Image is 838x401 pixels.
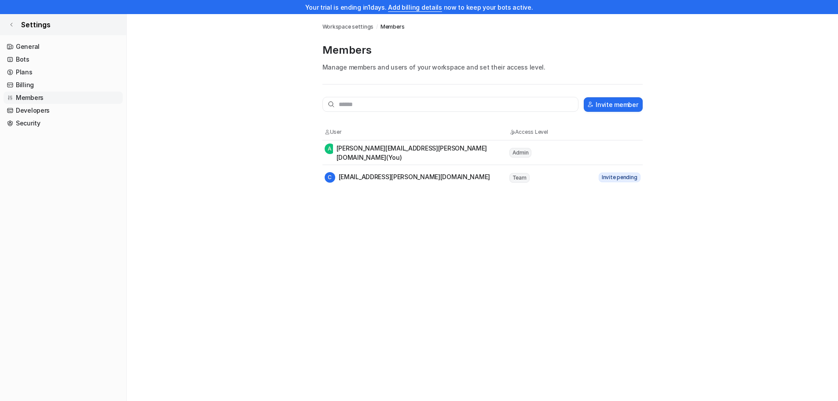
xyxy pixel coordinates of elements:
span: Admin [509,148,532,158]
a: Workspace settings [322,23,374,31]
div: [PERSON_NAME][EMAIL_ADDRESS][PERSON_NAME][DOMAIN_NAME] (You) [325,143,509,162]
th: User [324,128,509,136]
p: Manage members and users of your workspace and set their access level. [322,63,643,72]
p: Members [322,43,643,57]
span: Team [509,173,530,183]
a: Add billing details [388,4,442,11]
a: Plans [4,66,123,78]
a: Members [4,92,123,104]
img: Access Level [509,129,515,135]
span: A [325,143,335,154]
a: Bots [4,53,123,66]
button: Invite member [584,97,642,112]
span: C [325,172,335,183]
a: Billing [4,79,123,91]
div: [EMAIL_ADDRESS][PERSON_NAME][DOMAIN_NAME] [325,172,490,183]
a: Security [4,117,123,129]
span: / [376,23,378,31]
th: Access Level [509,128,588,136]
a: Developers [4,104,123,117]
span: Invite pending [599,173,640,182]
span: Settings [21,19,51,30]
a: Members [381,23,404,31]
a: General [4,40,123,53]
img: User [325,129,330,135]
